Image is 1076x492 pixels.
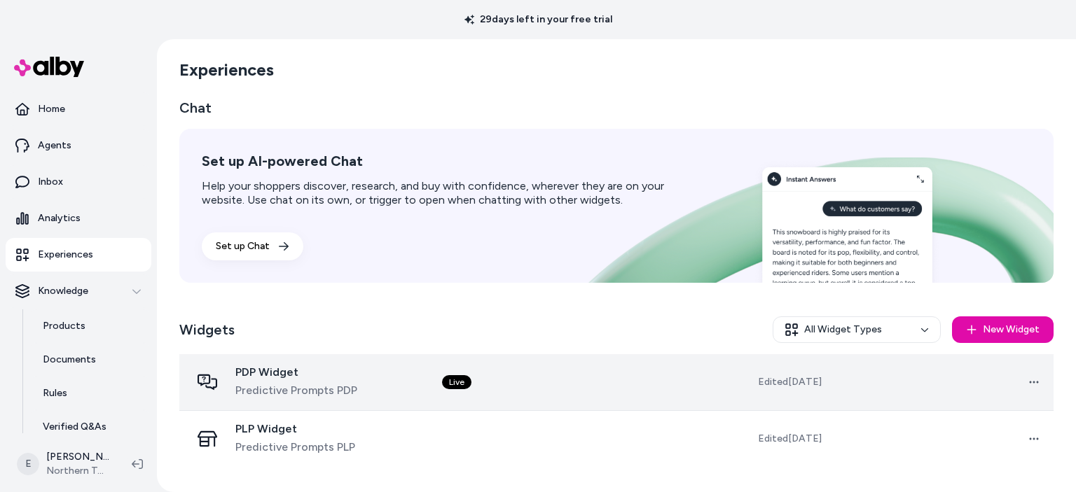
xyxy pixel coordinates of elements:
[179,98,1054,118] h2: Chat
[38,139,71,153] p: Agents
[43,319,85,333] p: Products
[38,175,63,189] p: Inbox
[43,420,106,434] p: Verified Q&As
[29,377,151,410] a: Rules
[29,410,151,444] a: Verified Q&As
[29,309,151,343] a: Products
[6,202,151,235] a: Analytics
[6,129,151,162] a: Agents
[442,375,471,389] div: Live
[235,365,357,379] span: PDP Widget
[43,386,67,400] p: Rules
[43,353,96,367] p: Documents
[235,382,357,399] span: Predictive Prompts PDP
[6,165,151,199] a: Inbox
[6,238,151,272] a: Experiences
[38,248,93,262] p: Experiences
[6,274,151,308] button: Knowledge
[46,464,109,478] span: Northern Tool
[179,59,274,81] h2: Experiences
[8,442,120,486] button: E[PERSON_NAME]Northern Tool
[773,316,941,343] button: All Widget Types
[14,57,84,77] img: alby Logo
[17,453,39,475] span: E
[456,13,621,27] p: 29 days left in your free trial
[758,432,822,446] span: Edited [DATE]
[952,316,1054,343] button: New Widget
[46,450,109,464] p: [PERSON_NAME]
[202,179,695,207] p: Help your shoppers discover, research, and buy with confidence, wherever they are on your website...
[38,284,88,298] p: Knowledge
[38,102,65,116] p: Home
[235,422,355,436] span: PLP Widget
[202,151,695,171] h3: Set up AI-powered Chat
[202,232,303,260] a: Set up Chat
[38,211,81,225] p: Analytics
[29,343,151,377] a: Documents
[179,320,235,339] h2: Widgets
[758,375,822,389] span: Edited [DATE]
[235,439,355,456] span: Predictive Prompts PLP
[6,92,151,126] a: Home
